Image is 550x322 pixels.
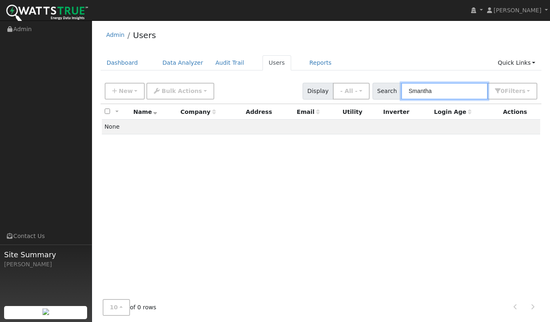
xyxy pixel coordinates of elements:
div: Inverter [383,108,428,116]
img: retrieve [43,308,49,315]
div: [PERSON_NAME] [4,260,88,269]
div: Utility [343,108,377,116]
span: Email [297,109,320,115]
span: Filter [505,88,525,94]
input: Search [401,83,488,100]
a: Audit Trail [209,55,250,70]
button: 10 [103,299,130,316]
span: Company name [180,109,216,115]
span: Display [303,83,333,100]
div: Address [246,108,291,116]
div: Actions [503,108,537,116]
span: Site Summary [4,249,88,260]
span: 10 [110,304,118,311]
span: s [522,88,525,94]
img: WattsTrue [6,5,88,23]
span: of 0 rows [103,299,157,316]
span: [PERSON_NAME] [494,7,541,14]
td: None [102,120,541,134]
a: Users [263,55,291,70]
span: Search [373,83,402,100]
span: Bulk Actions [162,88,202,94]
a: Admin [106,32,125,38]
button: New [105,83,145,100]
span: Name [133,109,157,115]
span: Days since last login [434,109,471,115]
span: New [119,88,132,94]
a: Data Analyzer [156,55,209,70]
a: Quick Links [492,55,541,70]
a: Reports [303,55,338,70]
a: Users [133,30,156,40]
button: Bulk Actions [146,83,214,100]
button: 0Filters [487,83,537,100]
button: - All - [333,83,370,100]
a: Dashboard [101,55,144,70]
